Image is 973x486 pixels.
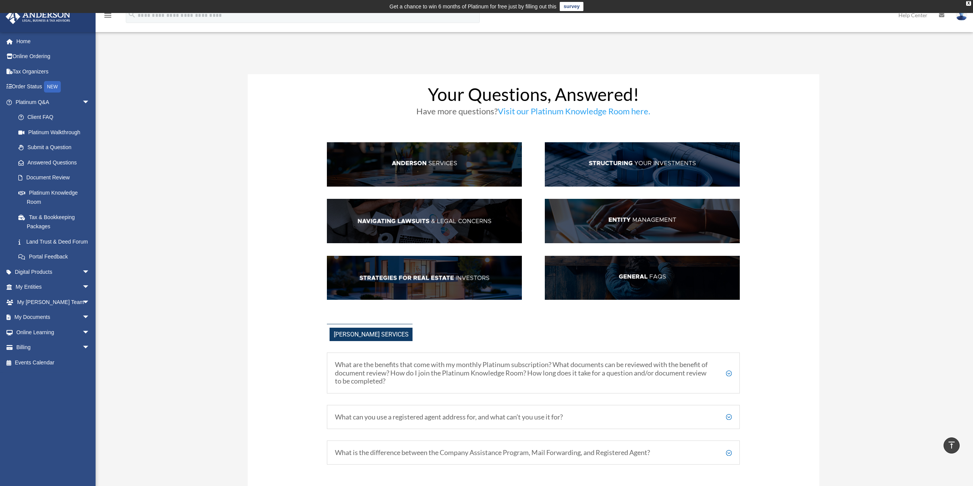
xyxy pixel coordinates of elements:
span: arrow_drop_down [82,325,97,340]
a: Client FAQ [11,110,97,125]
a: Tax Organizers [5,64,101,79]
img: StratsRE_hdr [327,256,522,300]
h3: Have more questions? [327,107,740,119]
img: User Pic [956,10,967,21]
a: Events Calendar [5,355,101,370]
img: AndServ_hdr [327,142,522,187]
a: Platinum Walkthrough [11,125,101,140]
a: Submit a Question [11,140,101,155]
div: NEW [44,81,61,93]
a: Answered Questions [11,155,101,170]
a: Billingarrow_drop_down [5,340,101,355]
a: My Entitiesarrow_drop_down [5,280,101,295]
h1: Your Questions, Answered! [327,86,740,107]
h5: What is the difference between the Company Assistance Program, Mail Forwarding, and Registered Ag... [335,449,732,457]
a: My [PERSON_NAME] Teamarrow_drop_down [5,294,101,310]
a: menu [103,13,112,20]
a: Digital Productsarrow_drop_down [5,264,101,280]
a: survey [560,2,583,11]
a: Land Trust & Deed Forum [11,234,101,249]
span: arrow_drop_down [82,340,97,356]
span: arrow_drop_down [82,94,97,110]
span: arrow_drop_down [82,280,97,295]
a: Online Ordering [5,49,101,64]
img: EntManag_hdr [545,199,740,243]
a: Portal Feedback [11,249,101,265]
a: Home [5,34,101,49]
span: arrow_drop_down [82,310,97,325]
a: Visit our Platinum Knowledge Room here. [498,106,650,120]
h5: What are the benefits that come with my monthly Platinum subscription? What documents can be revi... [335,361,732,385]
a: Platinum Knowledge Room [11,185,101,210]
div: Get a chance to win 6 months of Platinum for free just by filling out this [390,2,557,11]
i: vertical_align_top [947,440,956,450]
h5: What can you use a registered agent address for, and what can’t you use it for? [335,413,732,421]
a: Platinum Q&Aarrow_drop_down [5,94,101,110]
span: arrow_drop_down [82,294,97,310]
a: My Documentsarrow_drop_down [5,310,101,325]
a: Document Review [11,170,101,185]
i: menu [103,11,112,20]
div: close [966,1,971,6]
a: Online Learningarrow_drop_down [5,325,101,340]
img: GenFAQ_hdr [545,256,740,300]
a: Order StatusNEW [5,79,101,95]
img: NavLaw_hdr [327,199,522,243]
a: vertical_align_top [944,437,960,453]
span: arrow_drop_down [82,264,97,280]
img: Anderson Advisors Platinum Portal [3,9,73,24]
a: Tax & Bookkeeping Packages [11,210,101,234]
img: StructInv_hdr [545,142,740,187]
i: search [128,10,136,19]
span: [PERSON_NAME] Services [330,328,413,341]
